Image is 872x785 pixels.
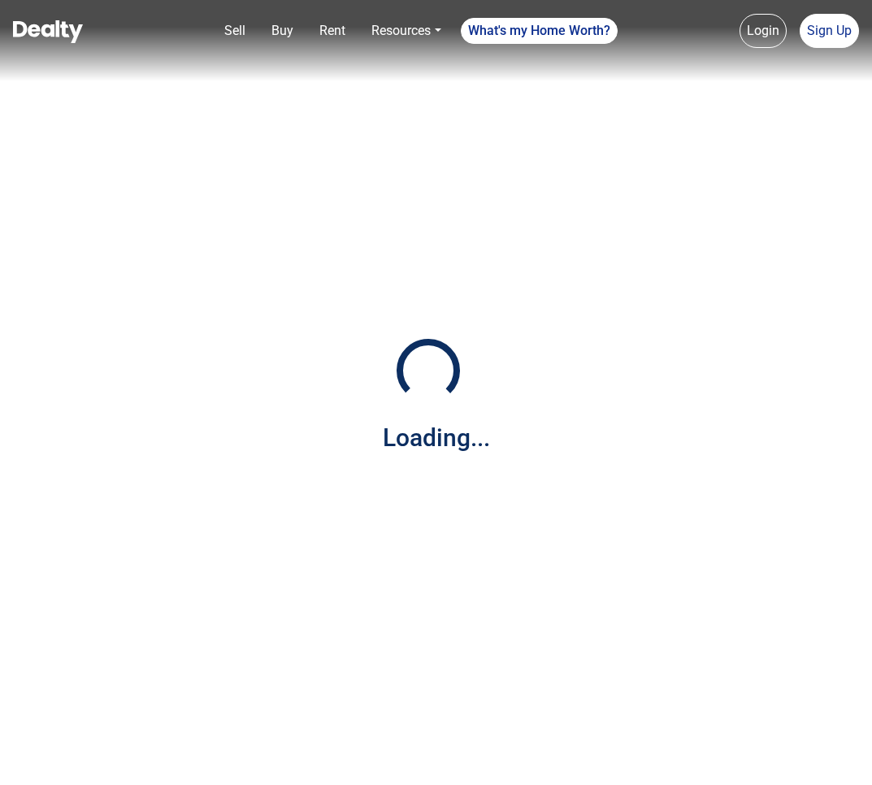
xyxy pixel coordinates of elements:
div: Loading... [383,419,490,456]
a: Buy [265,15,300,47]
a: Login [740,14,787,48]
a: Sell [218,15,252,47]
img: Loading [388,330,469,411]
img: Dealty - Buy, Sell & Rent Homes [13,20,83,43]
a: What's my Home Worth? [461,18,618,44]
a: Resources [365,15,447,47]
a: Sign Up [800,14,859,48]
a: Rent [313,15,352,47]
